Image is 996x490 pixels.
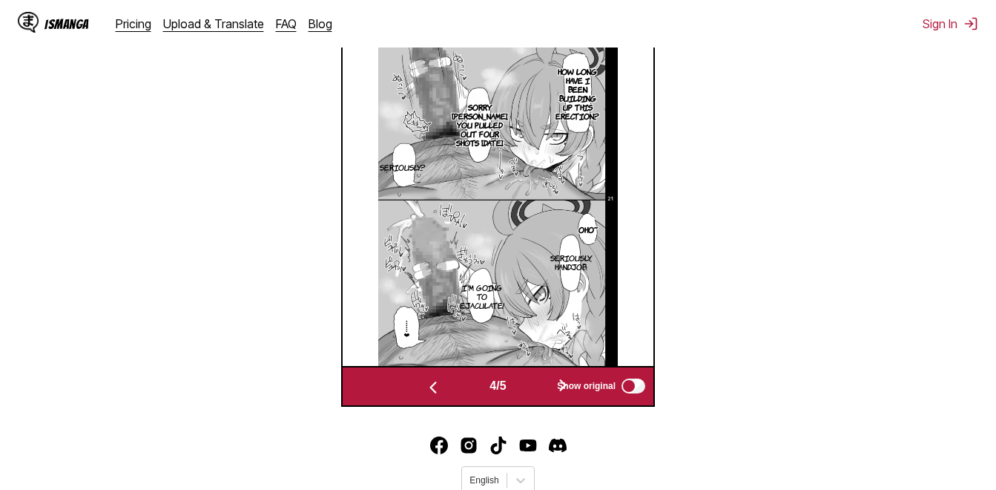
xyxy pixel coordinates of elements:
[18,12,116,36] a: IsManga LogoIsManga
[116,16,151,31] a: Pricing
[547,250,595,274] p: Seriously, handjob.
[549,437,567,454] a: Discord
[276,16,297,31] a: FAQ
[519,437,537,454] a: Youtube
[460,437,478,454] img: IsManga Instagram
[457,280,507,313] p: I'm going to ejaculate!
[309,16,332,31] a: Blog
[44,17,89,31] div: IsManga
[449,99,511,150] p: Sorry [PERSON_NAME], you pulled out four shots [DATE].
[923,16,978,31] button: Sign In
[621,379,645,393] input: Show original
[489,437,507,454] a: TikTok
[469,475,472,486] input: Select language
[575,222,601,237] p: Oho~
[460,437,478,454] a: Instagram
[553,64,602,123] p: How long have I been building up this erection...?
[424,379,442,396] img: Previous page
[963,16,978,31] img: Sign out
[430,437,448,454] img: IsManga Facebook
[489,379,506,393] span: 4 / 5
[18,12,39,33] img: IsManga Logo
[163,16,264,31] a: Upload & Translate
[489,437,507,454] img: IsManga TikTok
[557,381,616,391] span: Show original
[519,437,537,454] img: IsManga YouTube
[549,437,567,454] img: IsManga Discord
[378,30,619,366] img: Manga Panel
[377,160,429,174] p: Seriously...?
[430,437,448,454] a: Facebook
